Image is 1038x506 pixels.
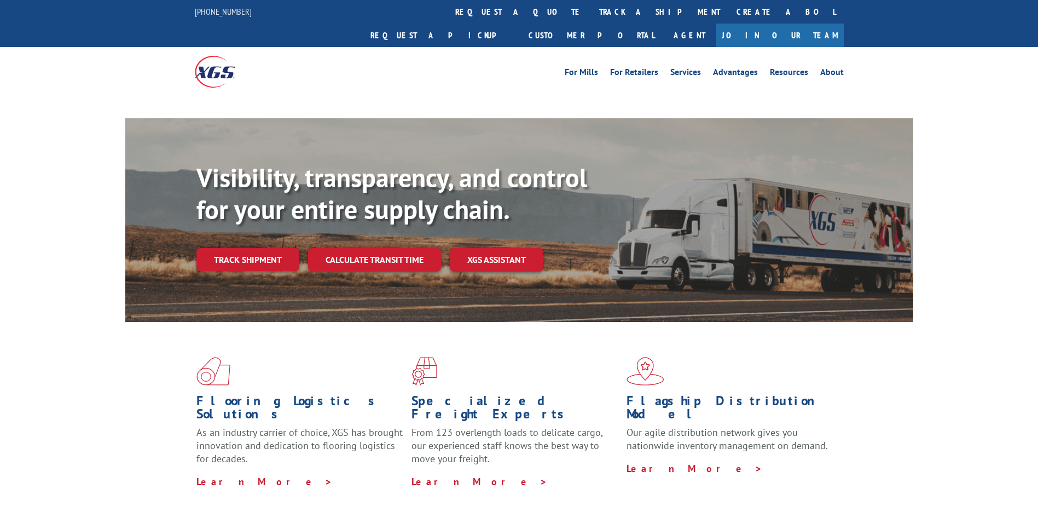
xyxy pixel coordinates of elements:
[196,160,587,226] b: Visibility, transparency, and control for your entire supply chain.
[627,462,763,475] a: Learn More >
[411,357,437,386] img: xgs-icon-focused-on-flooring-red
[362,24,520,47] a: Request a pickup
[411,394,618,426] h1: Specialized Freight Experts
[627,426,828,452] span: Our agile distribution network gives you nationwide inventory management on demand.
[820,68,844,80] a: About
[411,475,548,488] a: Learn More >
[716,24,844,47] a: Join Our Team
[411,426,618,475] p: From 123 overlength loads to delicate cargo, our experienced staff knows the best way to move you...
[196,426,403,465] span: As an industry carrier of choice, XGS has brought innovation and dedication to flooring logistics...
[663,24,716,47] a: Agent
[713,68,758,80] a: Advantages
[520,24,663,47] a: Customer Portal
[195,6,252,17] a: [PHONE_NUMBER]
[308,248,441,272] a: Calculate transit time
[565,68,598,80] a: For Mills
[196,475,333,488] a: Learn More >
[627,357,664,386] img: xgs-icon-flagship-distribution-model-red
[450,248,543,272] a: XGS ASSISTANT
[770,68,808,80] a: Resources
[196,394,403,426] h1: Flooring Logistics Solutions
[627,394,833,426] h1: Flagship Distribution Model
[670,68,701,80] a: Services
[196,248,299,271] a: Track shipment
[196,357,230,386] img: xgs-icon-total-supply-chain-intelligence-red
[610,68,658,80] a: For Retailers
